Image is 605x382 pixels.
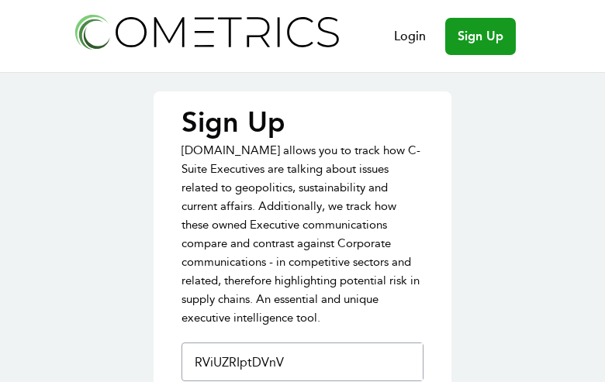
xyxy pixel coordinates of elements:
p: [DOMAIN_NAME] allows you to track how C-Suite Executives are talking about issues related to geop... [181,141,423,327]
input: First Name [188,343,423,380]
p: Sign Up [181,107,423,138]
a: Sign Up [445,18,516,55]
a: Login [394,27,426,46]
img: Cometrics logo [71,9,342,53]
